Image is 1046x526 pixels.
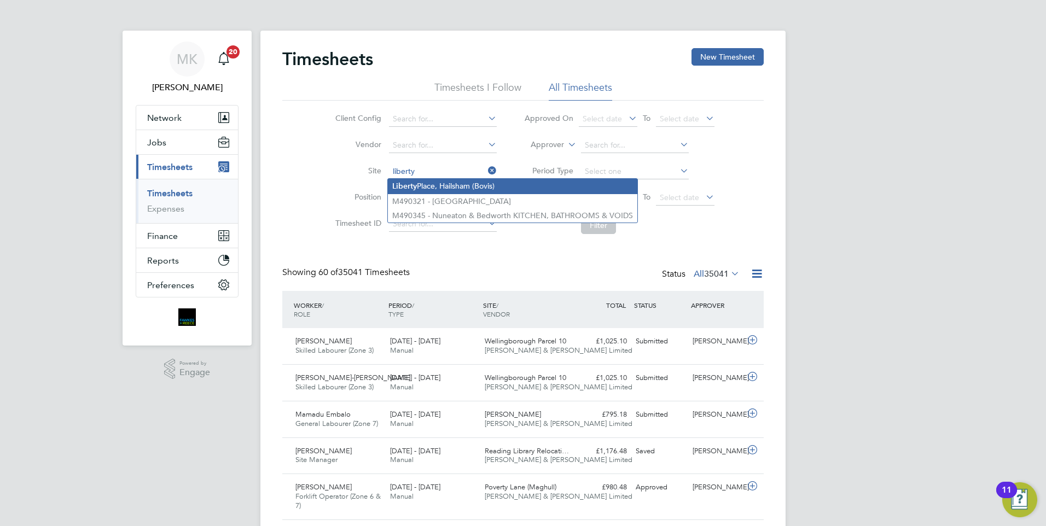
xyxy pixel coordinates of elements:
[147,113,182,123] span: Network
[392,182,417,191] b: Liberty
[294,309,310,318] span: ROLE
[704,268,729,279] span: 35041
[574,369,631,387] div: £1,025.10
[390,455,414,464] span: Manual
[660,192,699,202] span: Select date
[581,164,689,179] input: Select one
[524,113,573,123] label: Approved On
[631,406,688,424] div: Submitted
[332,166,381,176] label: Site
[213,42,235,77] a: 20
[386,295,480,324] div: PERIOD
[694,268,740,279] label: All
[136,155,238,179] button: Timesheets
[549,81,612,101] li: All Timesheets
[485,336,566,346] span: Wellingborough Parcel 10
[515,139,564,150] label: Approver
[691,48,764,66] button: New Timesheet
[631,442,688,460] div: Saved
[318,267,338,278] span: 60 of
[581,138,689,153] input: Search for...
[390,419,414,428] span: Manual
[485,455,632,464] span: [PERSON_NAME] & [PERSON_NAME] Limited
[390,382,414,391] span: Manual
[485,346,632,355] span: [PERSON_NAME] & [PERSON_NAME] Limited
[389,112,497,127] input: Search for...
[688,295,745,315] div: APPROVER
[388,179,637,194] li: Place, Hailsham (Bovis)
[496,301,498,309] span: /
[390,482,440,492] span: [DATE] - [DATE]
[147,255,179,266] span: Reports
[136,308,239,326] a: Go to home page
[688,332,745,350] div: [PERSON_NAME]
[282,48,373,70] h2: Timesheets
[388,208,637,223] li: M490345 - Nuneaton & Bedworth KITCHEN, BATHROOMS & VOIDS
[1002,490,1012,504] div: 11
[178,308,196,326] img: bromak-logo-retina.png
[574,478,631,496] div: £980.48
[389,164,497,179] input: Search for...
[480,295,575,324] div: SITE
[295,419,378,428] span: General Labourer (Zone 7)
[136,81,239,94] span: Mary Kuchina
[318,267,410,278] span: 35041 Timesheets
[581,217,616,234] button: Filter
[485,373,566,382] span: Wellingborough Parcel 10
[606,301,626,309] span: TOTAL
[485,419,632,428] span: [PERSON_NAME] & [PERSON_NAME] Limited
[295,492,381,510] span: Forklift Operator (Zone 6 & 7)
[147,188,193,198] a: Timesheets
[412,301,414,309] span: /
[688,478,745,496] div: [PERSON_NAME]
[390,373,440,382] span: [DATE] - [DATE]
[631,332,688,350] div: Submitted
[322,301,324,309] span: /
[390,336,440,346] span: [DATE] - [DATE]
[177,52,197,66] span: MK
[147,280,194,290] span: Preferences
[295,455,338,464] span: Site Manager
[136,130,238,154] button: Jobs
[388,194,637,208] li: M490321 - [GEOGRAPHIC_DATA]
[390,492,414,501] span: Manual
[434,81,521,101] li: Timesheets I Follow
[164,359,211,379] a: Powered byEngage
[295,336,352,346] span: [PERSON_NAME]
[390,346,414,355] span: Manual
[688,369,745,387] div: [PERSON_NAME]
[389,217,497,232] input: Search for...
[291,295,386,324] div: WORKER
[295,446,352,455] span: [PERSON_NAME]
[390,446,440,455] span: [DATE] - [DATE]
[640,190,654,204] span: To
[136,179,238,223] div: Timesheets
[524,166,573,176] label: Period Type
[485,410,541,419] span: [PERSON_NAME]
[295,482,352,492] span: [PERSON_NAME]
[147,137,166,148] span: Jobs
[147,162,193,172] span: Timesheets
[631,295,688,315] div: STATUS
[295,382,374,391] span: Skilled Labourer (Zone 3)
[136,224,238,248] button: Finance
[136,42,239,94] a: MK[PERSON_NAME]
[389,138,497,153] input: Search for...
[485,446,569,455] span: Reading Library Relocati…
[688,406,745,424] div: [PERSON_NAME]
[485,482,556,492] span: Poverty Lane (Maghull)
[390,410,440,419] span: [DATE] - [DATE]
[583,114,622,124] span: Select date
[631,369,688,387] div: Submitted
[640,111,654,125] span: To
[485,382,632,391] span: [PERSON_NAME] & [PERSON_NAME] Limited
[483,309,510,318] span: VENDOR
[295,346,374,355] span: Skilled Labourer (Zone 3)
[574,406,631,424] div: £795.18
[688,442,745,460] div: [PERSON_NAME]
[147,203,184,214] a: Expenses
[574,332,631,350] div: £1,025.10
[660,114,699,124] span: Select date
[295,373,410,382] span: [PERSON_NAME]-[PERSON_NAME]
[574,442,631,460] div: £1,176.48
